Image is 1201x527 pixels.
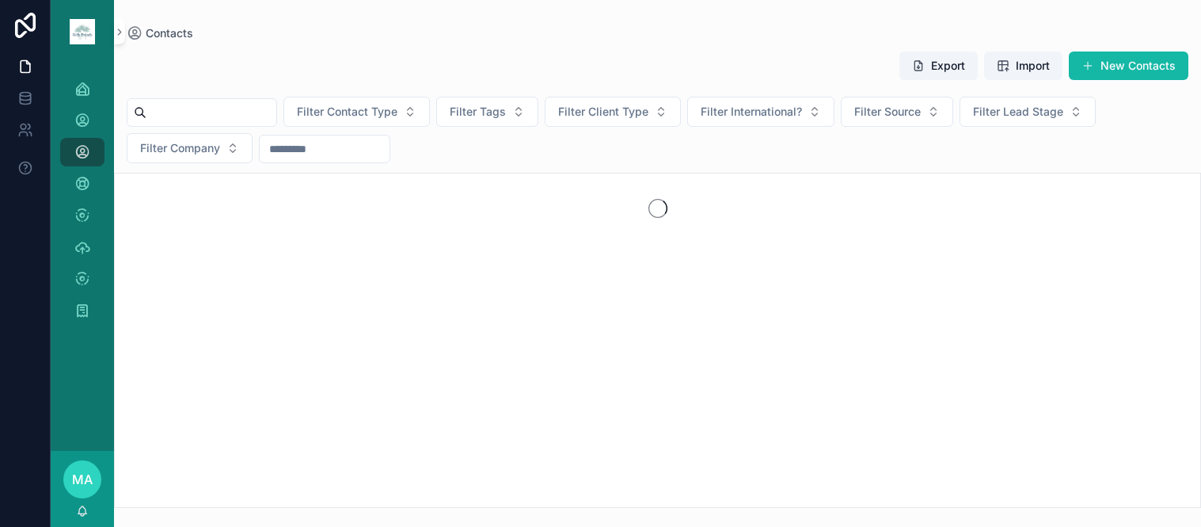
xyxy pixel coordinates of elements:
[545,97,681,127] button: Select Button
[283,97,430,127] button: Select Button
[146,25,193,41] span: Contacts
[984,52,1062,80] button: Import
[140,140,220,156] span: Filter Company
[72,470,93,489] span: MA
[127,25,193,41] a: Contacts
[960,97,1096,127] button: Select Button
[687,97,834,127] button: Select Button
[1069,52,1188,80] button: New Contacts
[1016,58,1050,74] span: Import
[854,104,921,120] span: Filter Source
[51,63,114,346] div: scrollable content
[70,19,95,44] img: App logo
[973,104,1063,120] span: Filter Lead Stage
[127,133,253,163] button: Select Button
[297,104,397,120] span: Filter Contact Type
[450,104,506,120] span: Filter Tags
[701,104,802,120] span: Filter International?
[436,97,538,127] button: Select Button
[558,104,648,120] span: Filter Client Type
[899,52,978,80] button: Export
[841,97,953,127] button: Select Button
